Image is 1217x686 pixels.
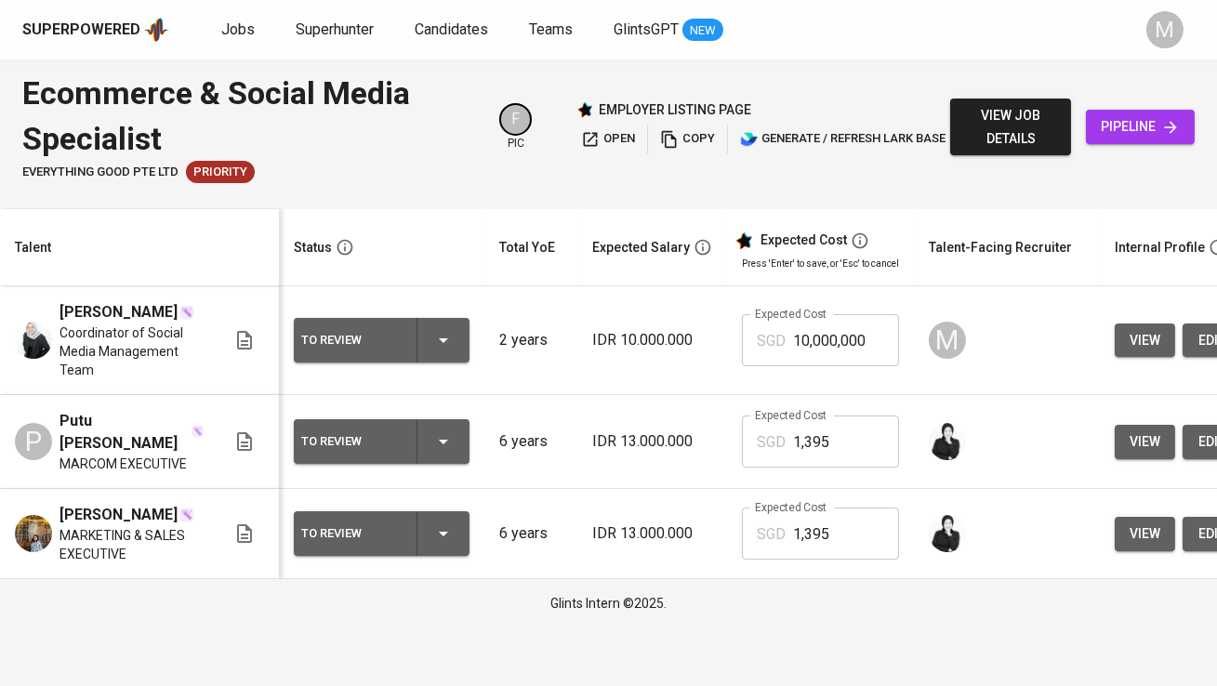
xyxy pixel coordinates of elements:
div: M [1146,11,1184,48]
div: Status [294,236,332,259]
span: MARCOM EXECUTIVE [60,455,187,473]
span: view [1130,329,1160,352]
img: lark [740,130,759,149]
button: To Review [294,511,470,556]
span: Superhunter [296,20,374,38]
img: magic_wand.svg [192,425,204,437]
span: pipeline [1101,115,1180,139]
p: 6 years [499,430,562,453]
img: glints_star.svg [734,231,753,250]
button: view [1115,323,1175,358]
div: Talent-Facing Recruiter [929,236,1072,259]
div: M [929,322,966,359]
img: Reza Mutia [15,515,52,552]
span: copy [660,128,715,150]
button: view job details [950,99,1071,155]
span: Priority [186,164,255,181]
span: view job details [965,104,1056,150]
img: app logo [144,16,169,44]
span: view [1130,522,1160,546]
p: IDR 13.000.000 [592,522,712,545]
p: SGD [757,330,786,352]
div: P [15,423,52,460]
div: Internal Profile [1115,236,1205,259]
span: Everything good Pte Ltd [22,164,179,181]
div: To Review [301,328,402,352]
div: Expected Salary [592,236,690,259]
p: Press 'Enter' to save, or 'Esc' to cancel [742,257,899,270]
div: Talent [15,236,51,259]
div: New Job received from Demand Team [186,161,255,183]
a: Jobs [221,19,258,42]
span: [PERSON_NAME] [60,504,178,526]
a: Superpoweredapp logo [22,16,169,44]
a: Teams [529,19,576,42]
img: magic_wand.svg [179,508,194,522]
button: view [1115,425,1175,459]
img: Brigitha Jannah [15,322,52,359]
p: IDR 13.000.000 [592,430,712,453]
img: Glints Star [576,101,593,118]
a: pipeline [1086,110,1195,144]
span: Putu [PERSON_NAME] [60,410,190,455]
div: To Review [301,429,402,454]
span: Coordinator of Social Media Management Team [60,323,204,379]
p: employer listing page [599,100,751,119]
span: Jobs [221,20,255,38]
div: Ecommerce & Social Media Specialist [22,71,477,161]
a: Superhunter [296,19,377,42]
a: GlintsGPT NEW [614,19,723,42]
div: Superpowered [22,20,140,41]
span: generate / refresh lark base [740,128,946,150]
span: view [1130,430,1160,454]
span: NEW [682,21,723,40]
div: pic [499,103,532,152]
div: Expected Cost [761,232,847,249]
div: To Review [301,521,402,546]
span: GlintsGPT [614,20,679,38]
a: Candidates [415,19,492,42]
button: To Review [294,419,470,464]
span: MARKETING & SALES EXECUTIVE [60,526,204,563]
span: Teams [529,20,573,38]
span: Candidates [415,20,488,38]
p: IDR 10.000.000 [592,329,712,351]
button: view [1115,517,1175,551]
button: open [576,125,640,153]
p: 2 years [499,329,562,351]
p: 6 years [499,522,562,545]
img: magic_wand.svg [179,305,194,320]
p: SGD [757,431,786,454]
img: medwi@glints.com [929,423,966,460]
div: Total YoE [499,236,555,259]
button: copy [655,125,720,153]
span: [PERSON_NAME] [60,301,178,323]
span: open [581,128,635,150]
img: medwi@glints.com [929,515,966,552]
button: To Review [294,318,470,363]
button: lark generate / refresh lark base [735,125,950,153]
div: F [499,103,532,136]
p: SGD [757,523,786,546]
